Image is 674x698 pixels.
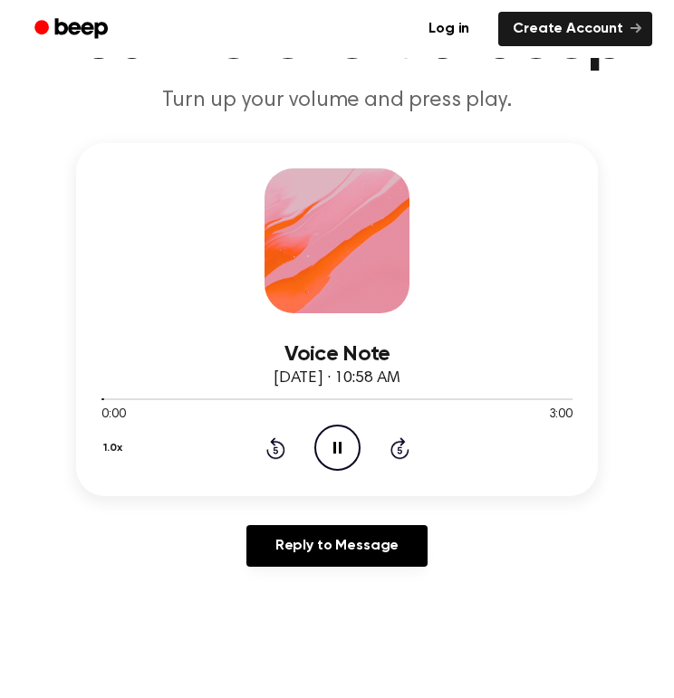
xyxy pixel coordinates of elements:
span: [DATE] · 10:58 AM [274,370,400,387]
a: Create Account [498,12,652,46]
a: Beep [22,12,124,47]
h3: Voice Note [101,342,573,367]
span: 0:00 [101,406,125,425]
a: Reply to Message [246,525,428,567]
a: Log in [410,8,487,50]
p: Turn up your volume and press play. [22,87,652,114]
button: 1.0x [101,433,129,464]
span: 3:00 [549,406,573,425]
